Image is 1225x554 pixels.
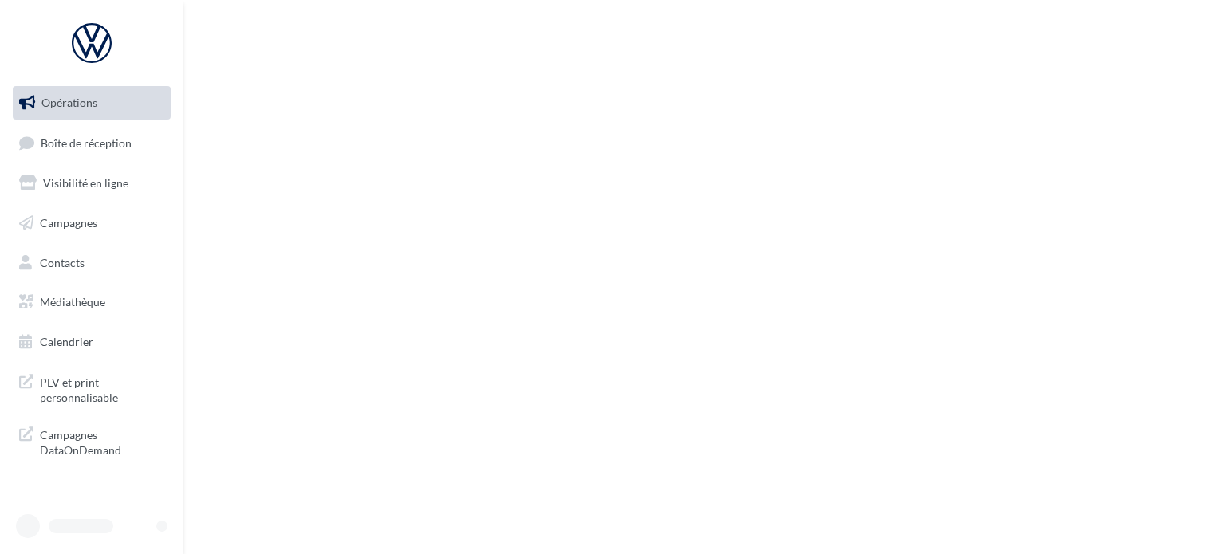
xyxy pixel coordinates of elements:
[40,255,85,269] span: Contacts
[10,325,174,359] a: Calendrier
[40,371,164,406] span: PLV et print personnalisable
[40,295,105,308] span: Médiathèque
[43,176,128,190] span: Visibilité en ligne
[10,167,174,200] a: Visibilité en ligne
[40,216,97,230] span: Campagnes
[10,285,174,319] a: Médiathèque
[10,86,174,120] a: Opérations
[41,96,97,109] span: Opérations
[10,365,174,412] a: PLV et print personnalisable
[10,126,174,160] a: Boîte de réception
[40,424,164,458] span: Campagnes DataOnDemand
[40,335,93,348] span: Calendrier
[10,206,174,240] a: Campagnes
[10,246,174,280] a: Contacts
[41,136,132,149] span: Boîte de réception
[10,418,174,465] a: Campagnes DataOnDemand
